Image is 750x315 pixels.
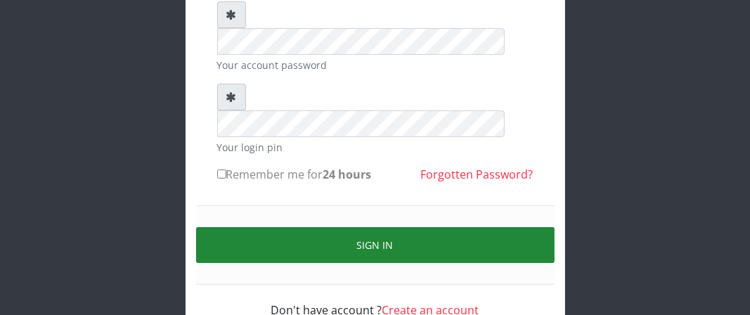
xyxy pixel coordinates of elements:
a: Forgotten Password? [421,167,534,182]
label: Remember me for [217,166,372,183]
small: Your account password [217,58,534,72]
button: Sign in [196,227,555,263]
input: Remember me for24 hours [217,169,226,179]
small: Your login pin [217,140,534,155]
b: 24 hours [323,167,372,182]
